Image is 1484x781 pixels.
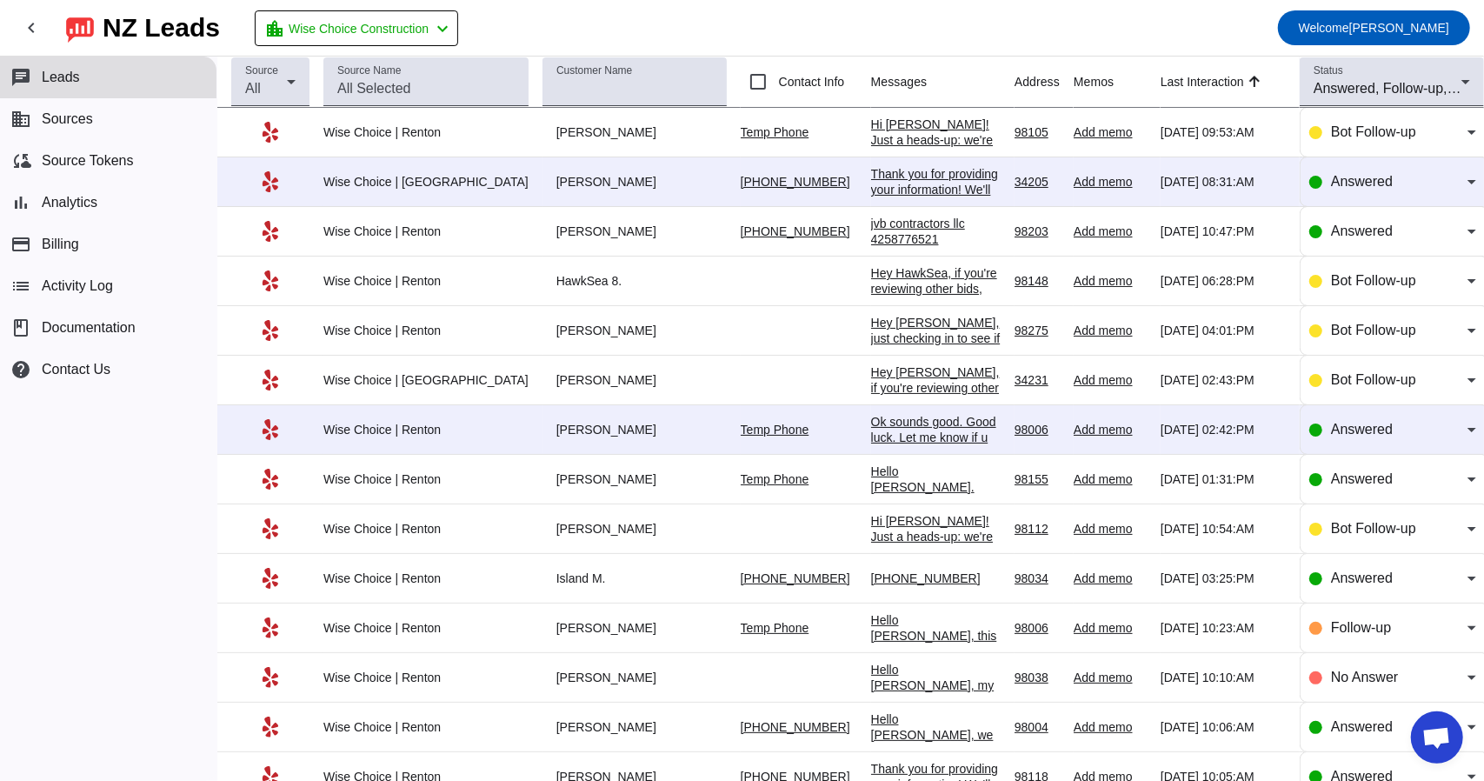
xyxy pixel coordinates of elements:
div: 98105 [1015,124,1060,140]
input: All Selected [337,78,515,99]
div: [PHONE_NUMBER] [871,571,1001,586]
div: [DATE] 02:42:PM [1161,422,1286,437]
div: 98006 [1015,422,1060,437]
mat-label: Source [245,65,278,77]
a: [PHONE_NUMBER] [741,224,850,238]
div: Last Interaction [1161,73,1244,90]
div: 98112 [1015,521,1060,537]
div: [PERSON_NAME] [542,471,727,487]
span: Welcome [1299,21,1349,35]
div: Thank you for providing your information! We'll get back to you as soon as possible. Thank you!​ [871,166,1001,229]
div: [PERSON_NAME] [542,719,727,735]
mat-icon: Yelp [260,122,281,143]
div: Wise Choice | Renton [323,670,529,685]
div: Hello [PERSON_NAME], this is [PERSON_NAME] with [PERSON_NAME] Choice. I'd like to get your contac... [871,612,1001,753]
div: 98203 [1015,224,1060,239]
span: Wise Choice Construction [289,17,429,41]
div: [PERSON_NAME] [542,620,727,636]
mat-icon: bar_chart [10,192,31,213]
mat-icon: Yelp [260,469,281,490]
div: Wise Choice | Renton [323,323,529,338]
div: [PERSON_NAME] [542,224,727,239]
div: 98155 [1015,471,1060,487]
div: 98006 [1015,620,1060,636]
mat-icon: location_city [264,18,285,39]
div: Add memo [1074,422,1147,437]
div: [PERSON_NAME] [542,372,727,388]
div: Wise Choice | [GEOGRAPHIC_DATA] [323,174,529,190]
mat-icon: business [10,109,31,130]
div: Wise Choice | Renton [323,422,529,437]
span: Answered [1331,571,1393,585]
div: [DATE] 08:31:AM [1161,174,1286,190]
div: [PERSON_NAME] [542,124,727,140]
mat-icon: chat [10,67,31,88]
th: Address [1015,57,1074,108]
span: Source Tokens [42,153,134,169]
div: Island M. [542,571,727,586]
div: 98148 [1015,273,1060,289]
span: Leads [42,70,80,85]
a: [PHONE_NUMBER] [741,720,850,734]
mat-icon: Yelp [260,667,281,688]
div: [PERSON_NAME] [542,323,727,338]
span: Sources [42,111,93,127]
div: [DATE] 10:23:AM [1161,620,1286,636]
div: Wise Choice | [GEOGRAPHIC_DATA] [323,372,529,388]
div: [DATE] 02:43:PM [1161,372,1286,388]
mat-icon: list [10,276,31,297]
mat-label: Source Name [337,65,401,77]
mat-icon: Yelp [260,320,281,341]
mat-icon: Yelp [260,617,281,638]
div: Wise Choice | Renton [323,521,529,537]
th: Messages [871,57,1015,108]
span: Bot Follow-up [1331,273,1416,288]
div: Wise Choice | Renton [323,719,529,735]
div: [PERSON_NAME] [542,174,727,190]
div: Add memo [1074,719,1147,735]
span: Answered [1331,174,1393,189]
a: Temp Phone [741,125,809,139]
button: Wise Choice Construction [255,10,458,46]
span: Bot Follow-up [1331,323,1416,337]
button: Welcome[PERSON_NAME] [1278,10,1470,45]
div: Wise Choice | Renton [323,571,529,586]
span: Follow-up [1331,620,1391,635]
div: jvb contractors llc 4258776521 [871,216,1001,247]
div: [DATE] 09:53:AM [1161,124,1286,140]
div: 98034 [1015,571,1060,586]
div: [DATE] 10:10:AM [1161,670,1286,685]
div: Hey [PERSON_NAME], if you're reviewing other bids, we can do a fast apples-to-apples comparison, ... [871,364,1001,474]
label: Contact Info [775,73,845,90]
a: Temp Phone [741,621,809,635]
mat-icon: chevron_left [21,17,42,38]
a: Temp Phone [741,423,809,437]
div: Ok sounds good. Good luck. Let me know if u have any questions. Just make sure they router out a ... [871,414,1001,524]
div: Wise Choice | Renton [323,471,529,487]
div: [DATE] 03:25:PM [1161,571,1286,586]
mat-icon: help [10,359,31,380]
mat-icon: Yelp [260,568,281,589]
div: 98038 [1015,670,1060,685]
div: HawkSea 8. [542,273,727,289]
div: 34205 [1015,174,1060,190]
div: Hey [PERSON_NAME], just checking in to see if you still need help with your project. Please let m... [871,315,1001,409]
mat-icon: cloud_sync [10,150,31,171]
div: 34231 [1015,372,1060,388]
div: Add memo [1074,124,1147,140]
div: Wise Choice | Renton [323,224,529,239]
span: All [245,81,261,96]
div: NZ Leads [103,16,220,40]
img: logo [66,13,94,43]
div: [DATE] 10:54:AM [1161,521,1286,537]
div: [PERSON_NAME] [542,521,727,537]
div: Add memo [1074,620,1147,636]
span: Activity Log [42,278,113,294]
div: Add memo [1074,521,1147,537]
th: Memos [1074,57,1161,108]
div: [DATE] 01:31:PM [1161,471,1286,487]
mat-label: Status [1314,65,1343,77]
a: [PHONE_NUMBER] [741,571,850,585]
span: [PERSON_NAME] [1299,16,1449,40]
mat-icon: Yelp [260,370,281,390]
